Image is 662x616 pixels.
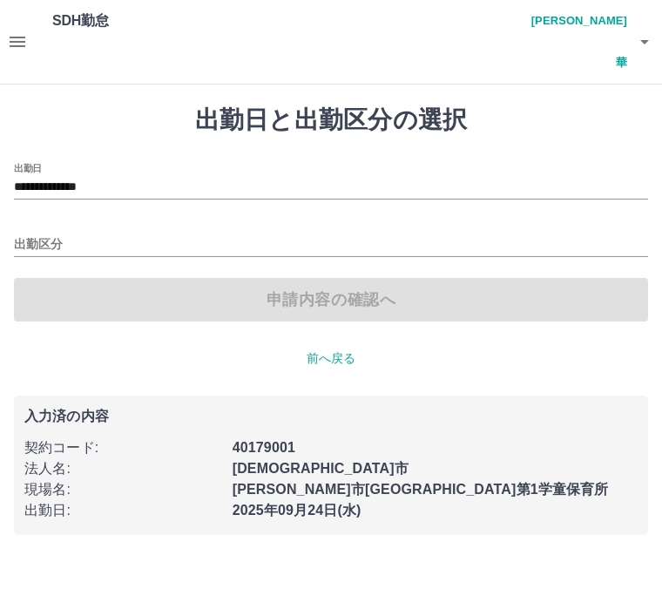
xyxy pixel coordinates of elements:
b: [DEMOGRAPHIC_DATA]市 [233,461,409,476]
p: 法人名 : [24,458,222,479]
b: 2025年09月24日(水) [233,503,361,518]
p: 入力済の内容 [24,410,638,423]
h1: 出勤日と出勤区分の選択 [14,105,648,135]
label: 出勤日 [14,161,42,174]
b: [PERSON_NAME]市[GEOGRAPHIC_DATA]第1学童保育所 [233,482,609,497]
b: 40179001 [233,440,295,455]
p: 現場名 : [24,479,222,500]
p: 出勤日 : [24,500,222,521]
p: 前へ戻る [14,349,648,368]
p: 契約コード : [24,437,222,458]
